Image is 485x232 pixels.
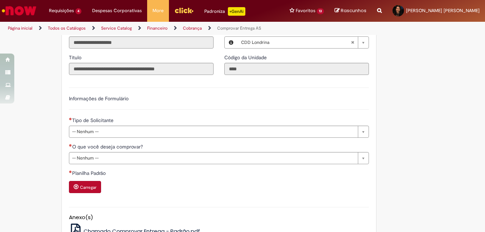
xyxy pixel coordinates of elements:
[224,54,268,61] label: Somente leitura - Código da Unidade
[5,22,318,35] ul: Trilhas de página
[228,7,245,16] p: +GenAi
[1,4,37,18] img: ServiceNow
[335,7,366,14] a: Rascunhos
[406,7,480,14] span: [PERSON_NAME] [PERSON_NAME]
[341,7,366,14] span: Rascunhos
[347,37,358,48] abbr: Limpar campo Local
[49,7,74,14] span: Requisições
[72,152,354,164] span: -- Nenhum --
[72,117,115,123] span: Tipo de Solicitante
[69,54,83,61] label: Somente leitura - Título
[174,5,194,16] img: click_logo_yellow_360x200.png
[72,126,354,137] span: -- Nenhum --
[48,25,86,31] a: Todos os Catálogos
[72,143,144,150] span: O que você deseja comprovar?
[69,117,72,120] span: Necessários
[69,144,72,147] span: Necessários
[80,185,96,190] small: Carregar
[101,25,132,31] a: Service Catalog
[225,37,237,48] button: Local, Visualizar este registro CDD Londrina
[217,25,261,31] a: Comprovar Entrega AS
[237,37,369,48] a: CDD LondrinaLimpar campo Local
[69,36,214,49] input: Email
[204,7,245,16] div: Padroniza
[69,215,369,221] h5: Anexo(s)
[69,181,101,193] button: Carregar anexo de Planilha Padrão Required
[241,37,351,48] span: CDD Londrina
[224,63,369,75] input: Código da Unidade
[72,170,107,176] span: Planilha Padrão
[69,63,214,75] input: Título
[92,7,142,14] span: Despesas Corporativas
[8,25,32,31] a: Página inicial
[152,7,164,14] span: More
[69,170,72,173] span: Necessários
[69,95,129,102] label: Informações de Formulário
[75,8,81,14] span: 4
[147,25,167,31] a: Financeiro
[317,8,324,14] span: 13
[296,7,315,14] span: Favoritos
[183,25,202,31] a: Cobrança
